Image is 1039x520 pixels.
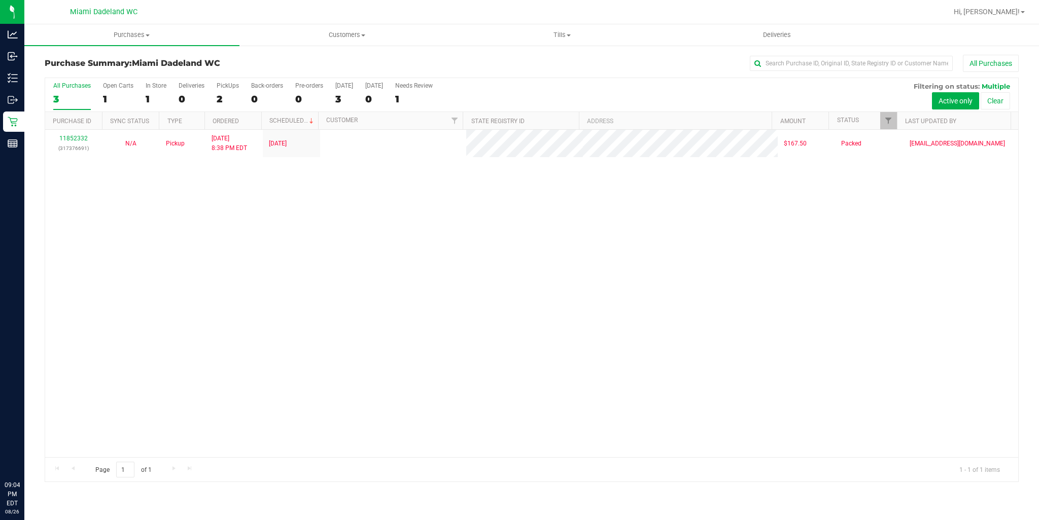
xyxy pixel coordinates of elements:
span: Deliveries [749,30,805,40]
inline-svg: Inbound [8,51,18,61]
span: Customers [240,30,454,40]
div: 3 [335,93,353,105]
div: 0 [365,93,383,105]
inline-svg: Retail [8,117,18,127]
span: Hi, [PERSON_NAME]! [954,8,1020,16]
a: Filter [880,112,897,129]
span: [DATE] [269,139,287,148]
span: Filtering on status: [914,82,980,90]
div: Pre-orders [295,82,323,89]
inline-svg: Analytics [8,29,18,40]
div: 3 [53,93,91,105]
div: PickUps [217,82,239,89]
h3: Purchase Summary: [45,59,369,68]
p: (317376691) [51,143,96,153]
div: 1 [103,93,133,105]
a: Sync Status [110,118,149,125]
span: Packed [841,139,861,148]
p: 08/26 [5,508,20,515]
button: All Purchases [963,55,1019,72]
div: All Purchases [53,82,91,89]
inline-svg: Outbound [8,95,18,105]
button: Active only [932,92,979,109]
span: Pickup [166,139,185,148]
a: Purchase ID [53,118,91,125]
button: Clear [981,92,1010,109]
div: Deliveries [179,82,204,89]
a: Customers [239,24,455,46]
span: Miami Dadeland WC [70,8,137,16]
inline-svg: Inventory [8,73,18,83]
span: Not Applicable [125,140,136,147]
div: In Store [146,82,166,89]
div: [DATE] [335,82,353,89]
div: 0 [295,93,323,105]
span: [EMAIL_ADDRESS][DOMAIN_NAME] [910,139,1005,148]
a: Status [837,117,859,124]
span: [DATE] 8:38 PM EDT [212,134,247,153]
span: Purchases [24,30,239,40]
iframe: Resource center [10,439,41,469]
div: 0 [179,93,204,105]
inline-svg: Reports [8,138,18,148]
a: State Registry ID [471,118,525,125]
span: 1 - 1 of 1 items [951,462,1008,477]
div: Back-orders [251,82,283,89]
div: [DATE] [365,82,383,89]
input: Search Purchase ID, Original ID, State Registry ID or Customer Name... [750,56,953,71]
div: Open Carts [103,82,133,89]
a: Filter [446,112,463,129]
a: Amount [780,118,806,125]
div: 1 [146,93,166,105]
span: Tills [455,30,669,40]
a: Scheduled [269,117,316,124]
span: Multiple [982,82,1010,90]
a: Customer [326,117,358,124]
button: N/A [125,139,136,148]
div: Needs Review [395,82,433,89]
a: Deliveries [670,24,885,46]
div: 2 [217,93,239,105]
th: Address [579,112,772,130]
span: Page of 1 [87,462,160,477]
div: 0 [251,93,283,105]
input: 1 [116,462,134,477]
span: Miami Dadeland WC [132,58,220,68]
div: 1 [395,93,433,105]
a: Type [167,118,182,125]
a: Purchases [24,24,239,46]
p: 09:04 PM EDT [5,480,20,508]
span: $167.50 [784,139,807,148]
a: Last Updated By [905,118,956,125]
a: Tills [455,24,670,46]
a: Ordered [213,118,239,125]
a: 11852332 [59,135,88,142]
